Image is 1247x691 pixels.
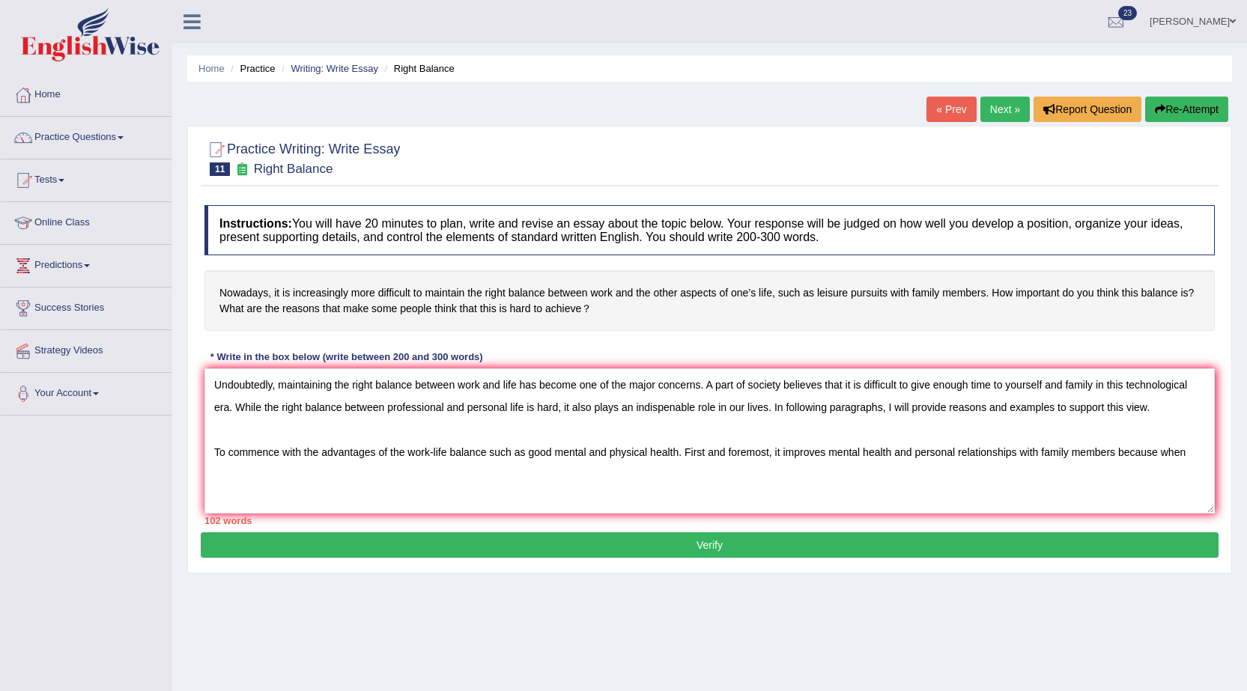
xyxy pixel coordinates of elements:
[204,514,1215,528] div: 102 words
[1,287,172,325] a: Success Stories
[1034,97,1141,122] button: Report Question
[204,205,1215,255] h4: You will have 20 minutes to plan, write and revise an essay about the topic below. Your response ...
[219,217,292,230] b: Instructions:
[1145,97,1228,122] button: Re-Attempt
[381,61,455,76] li: Right Balance
[980,97,1030,122] a: Next »
[1,202,172,240] a: Online Class
[1118,6,1137,20] span: 23
[254,162,333,176] small: Right Balance
[926,97,976,122] a: « Prev
[204,350,488,364] div: * Write in the box below (write between 200 and 300 words)
[1,373,172,410] a: Your Account
[198,63,225,74] a: Home
[291,63,378,74] a: Writing: Write Essay
[1,245,172,282] a: Predictions
[1,330,172,368] a: Strategy Videos
[204,270,1215,331] h4: Nowadays, it is increasingly more difficult to maintain the right balance between work and the ot...
[210,162,230,176] span: 11
[201,532,1219,558] button: Verify
[1,117,172,154] a: Practice Questions
[234,162,249,177] small: Exam occurring question
[1,74,172,112] a: Home
[1,159,172,197] a: Tests
[204,138,400,176] h2: Practice Writing: Write Essay
[227,61,275,76] li: Practice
